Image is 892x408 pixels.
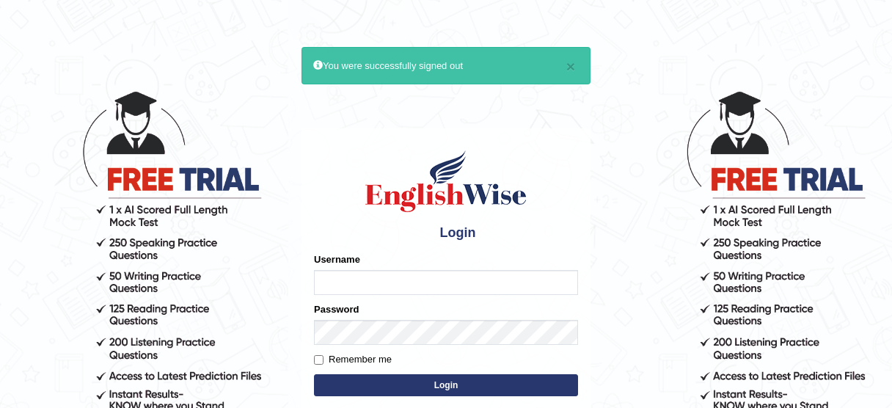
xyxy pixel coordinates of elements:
[566,59,575,74] button: ×
[362,148,530,214] img: Logo of English Wise sign in for intelligent practice with AI
[314,352,392,367] label: Remember me
[301,47,591,84] div: You were successfully signed out
[314,355,323,365] input: Remember me
[314,222,578,245] h4: Login
[314,374,578,396] button: Login
[314,252,360,266] label: Username
[314,302,359,316] label: Password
